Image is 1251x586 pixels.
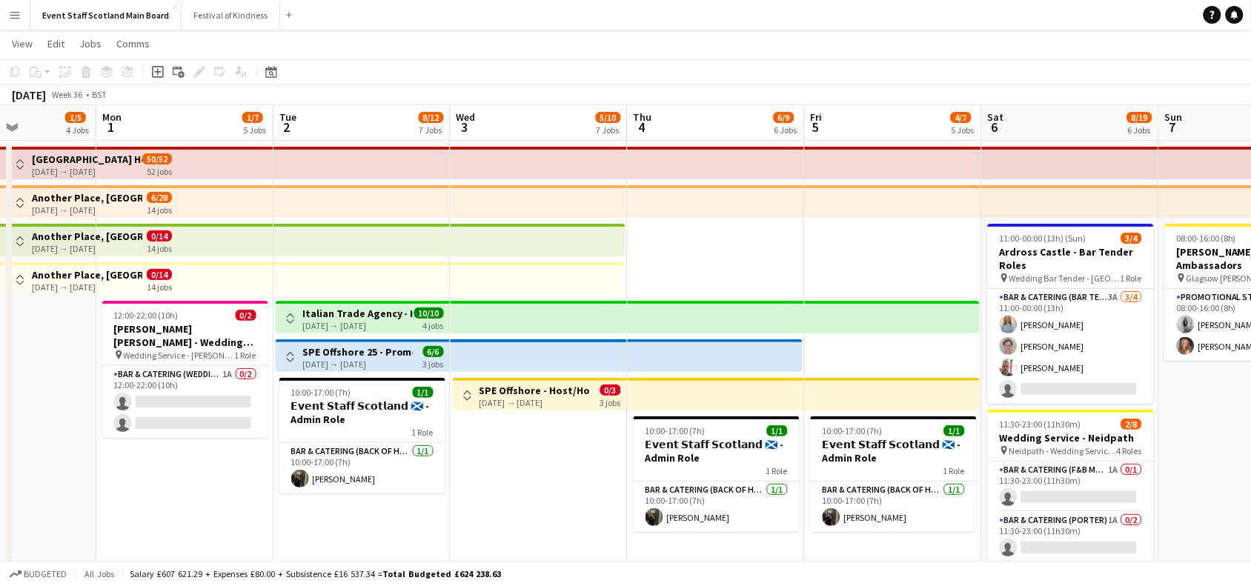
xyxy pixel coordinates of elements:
[130,568,501,579] div: Salary £607 621.29 + Expenses £80.00 + Subsistence £16 537.34 =
[12,87,46,102] div: [DATE]
[92,89,107,100] div: BST
[47,37,64,50] span: Edit
[79,37,102,50] span: Jobs
[49,89,86,100] span: Week 36
[6,34,39,53] a: View
[7,566,69,582] button: Budgeted
[82,568,117,579] span: All jobs
[110,34,156,53] a: Comms
[382,568,501,579] span: Total Budgeted £624 238.63
[73,34,107,53] a: Jobs
[12,37,33,50] span: View
[182,1,280,30] button: Festival of Kindness
[24,569,67,579] span: Budgeted
[116,37,150,50] span: Comms
[30,1,182,30] button: Event Staff Scotland Main Board
[42,34,70,53] a: Edit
